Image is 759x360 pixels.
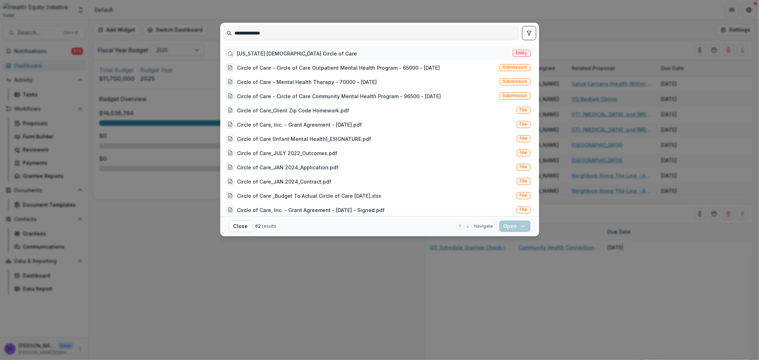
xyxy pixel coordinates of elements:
[520,207,527,212] span: File
[262,223,277,229] span: results
[499,221,531,232] button: Open
[237,192,381,200] div: Circle of Care _Budget To Actual Circle of Care [DATE].xlsx
[520,164,527,169] span: File
[237,78,377,86] div: Circle of Care - Mental Health Therapy - 70000 - [DATE]
[522,26,536,40] button: toggle filters
[520,107,527,112] span: File
[520,179,527,184] span: File
[474,223,493,229] span: Navigate
[237,135,371,143] div: Circle of Care (Infant Mental Health)_ESIGNATURE.pdf
[503,93,527,98] span: Submission
[520,122,527,127] span: File
[520,193,527,198] span: File
[503,79,527,84] span: Submission
[520,136,527,141] span: File
[237,107,349,114] div: Circle of Care_Client Zip Code Homework.pdf
[237,64,440,72] div: Circle of Care - Circle of Care Outpatient Mental Health Program - 65000 - [DATE]
[516,51,527,55] span: Entity
[237,92,441,100] div: Circle of Care - Circle of Care Community Mental Health Program - 96500 - [DATE]
[255,223,261,229] span: 62
[237,50,357,57] div: [US_STATE] [DEMOGRAPHIC_DATA] Circle of Care
[237,164,339,171] div: Circle of Care_JAN 2024_Application.pdf
[237,149,338,157] div: Circle of Care_JULY 2022_Outcomes.pdf
[503,65,527,70] span: Submission
[520,150,527,155] span: File
[237,121,362,128] div: Circle of Care, Inc. - Grant Agreement - [DATE].pdf
[237,206,385,214] div: Circle of Care, Inc. - Grant Agreement - [DATE] - Signed.pdf
[237,178,332,185] div: Circle of Care_JAN 2024_Contract.pdf
[229,221,253,232] button: Close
